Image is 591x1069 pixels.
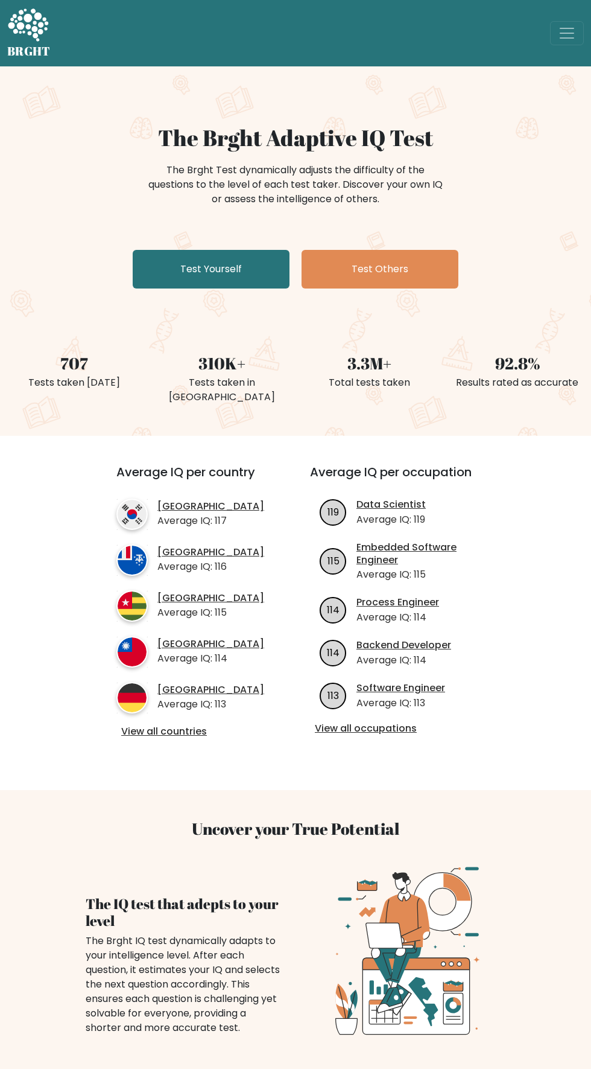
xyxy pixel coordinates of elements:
[450,375,584,390] div: Results rated as accurate
[116,544,148,576] img: country
[356,541,489,567] a: Embedded Software Engineer
[133,250,289,289] a: Test Yourself
[157,684,264,697] a: [GEOGRAPHIC_DATA]
[121,726,262,738] a: View all countries
[450,351,584,375] div: 92.8%
[116,636,148,668] img: country
[145,163,446,206] div: The Brght Test dynamically adjusts the difficulty of the questions to the level of each test take...
[86,819,505,838] h3: Uncover your True Potential
[303,351,436,375] div: 3.3M+
[86,895,281,929] h4: The IQ test that adepts to your level
[157,514,264,528] p: Average IQ: 117
[327,689,339,703] text: 113
[303,375,436,390] div: Total tests taken
[356,512,426,527] p: Average IQ: 119
[86,934,281,1035] div: The Brght IQ test dynamically adapts to your intelligence level. After each question, it estimate...
[356,499,426,511] a: Data Scientist
[157,592,264,605] a: [GEOGRAPHIC_DATA]
[327,505,339,519] text: 119
[7,5,51,62] a: BRGHT
[327,554,340,568] text: 115
[155,351,288,375] div: 310K+
[550,21,584,45] button: Toggle navigation
[157,651,264,666] p: Average IQ: 114
[7,351,141,375] div: 707
[116,682,148,713] img: country
[116,499,148,530] img: country
[157,546,264,559] a: [GEOGRAPHIC_DATA]
[356,567,489,582] p: Average IQ: 115
[356,696,445,710] p: Average IQ: 113
[116,465,267,494] h3: Average IQ per country
[157,697,264,712] p: Average IQ: 113
[315,723,484,735] a: View all occupations
[310,465,489,494] h3: Average IQ per occupation
[356,682,445,695] a: Software Engineer
[157,638,264,651] a: [GEOGRAPHIC_DATA]
[157,605,264,620] p: Average IQ: 115
[7,44,51,59] h5: BRGHT
[116,590,148,622] img: country
[327,603,340,617] text: 114
[155,375,288,404] div: Tests taken in [GEOGRAPHIC_DATA]
[157,560,264,574] p: Average IQ: 116
[302,250,458,289] a: Test Others
[356,596,439,609] a: Process Engineer
[327,646,340,660] text: 114
[356,639,451,652] a: Backend Developer
[356,610,439,625] p: Average IQ: 114
[157,500,264,513] a: [GEOGRAPHIC_DATA]
[7,375,141,390] div: Tests taken [DATE]
[7,124,584,151] h1: The Brght Adaptive IQ Test
[356,653,451,668] p: Average IQ: 114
